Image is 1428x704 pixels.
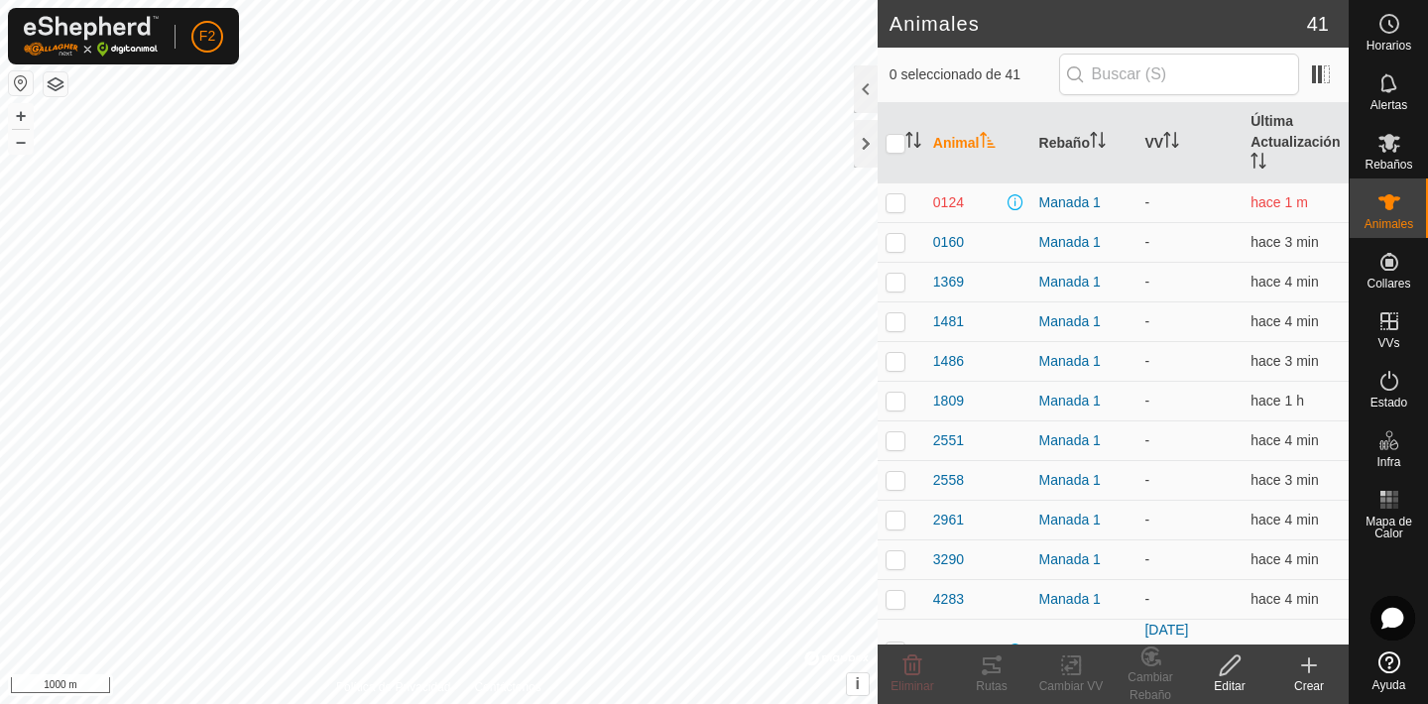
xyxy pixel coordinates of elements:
div: Manada 1 [1039,470,1130,491]
app-display-virtual-paddock-transition: - [1144,353,1149,369]
span: 3290 [933,549,964,570]
p-sorticon: Activar para ordenar [905,135,921,151]
span: Alertas [1370,99,1407,111]
div: Cambiar VV [1031,677,1111,695]
span: 13 ago 2025, 22:05 [1250,353,1318,369]
span: 13 ago 2025, 22:04 [1250,313,1318,329]
div: Manada 1 [1039,549,1130,570]
app-display-virtual-paddock-transition: - [1144,591,1149,607]
span: 13 ago 2025, 20:50 [1250,393,1304,409]
span: 13 ago 2025, 22:05 [1250,234,1318,250]
p-sorticon: Activar para ordenar [1090,135,1106,151]
div: Editar [1190,677,1269,695]
span: 13 ago 2025, 22:04 [1250,512,1318,528]
span: 4283 [933,589,964,610]
div: Manada 1 [1039,311,1130,332]
span: Rebaños [1365,159,1412,171]
span: Mapa de Calor [1355,516,1423,539]
button: i [847,673,869,695]
span: 13 ago 2025, 22:05 [1250,472,1318,488]
span: Estado [1370,397,1407,409]
img: hasta [1195,643,1211,658]
div: Manada 1 [1039,192,1130,213]
app-display-virtual-paddock-transition: - [1144,393,1149,409]
span: 1809 [933,391,964,411]
th: Animal [925,103,1031,183]
span: 0160 [933,232,964,253]
img: Logo Gallagher [24,16,159,57]
p-sorticon: Activar para ordenar [1163,135,1179,151]
th: VV [1136,103,1243,183]
span: 13 ago 2025, 22:05 [1250,274,1318,290]
p-sorticon: Activar para ordenar [980,135,996,151]
div: Manada 1 [1039,232,1130,253]
div: Manada 1 [1039,510,1130,530]
span: i [856,675,860,692]
span: 13 ago 2025, 22:04 [1250,432,1318,448]
span: 41 [1307,9,1329,39]
button: – [9,130,33,154]
div: Manada 1 [1039,641,1130,661]
span: 1369 [933,272,964,293]
div: Manada 1 [1039,272,1130,293]
div: Manada 1 [1039,589,1130,610]
span: 1486 [933,351,964,372]
input: Buscar (S) [1059,54,1299,95]
button: Restablecer Mapa [9,71,33,95]
span: VVs [1377,337,1399,349]
span: 2961 [933,510,964,530]
div: Rutas [952,677,1031,695]
span: 0124 [933,192,964,213]
a: [DATE] 215058 [1144,622,1191,659]
span: Eliminar [891,679,933,693]
span: Infra [1376,456,1400,468]
span: 2551 [933,430,964,451]
span: 13 ago 2025, 22:04 [1250,591,1318,607]
app-display-virtual-paddock-transition: - [1144,432,1149,448]
span: 0 seleccionado de 41 [890,64,1059,85]
app-display-virtual-paddock-transition: - [1144,274,1149,290]
a: Ayuda [1350,644,1428,699]
app-display-virtual-paddock-transition: - [1144,234,1149,250]
a: Política de Privacidad [336,678,450,696]
button: Capas del Mapa [44,72,67,96]
span: 16 jun 2025, 12:04 [1250,194,1308,210]
span: 1481 [933,311,964,332]
span: Collares [1367,278,1410,290]
p-sorticon: Activar para ordenar [1250,156,1266,172]
th: Última Actualización [1243,103,1349,183]
h2: Animales [890,12,1307,36]
span: 28 jun 2025, 22:20 [1250,643,1308,658]
div: Cambiar Rebaño [1111,668,1190,704]
div: Manada 1 [1039,430,1130,451]
app-display-virtual-paddock-transition: - [1144,472,1149,488]
th: Rebaño [1031,103,1137,183]
span: F2 [199,26,215,47]
span: Ayuda [1372,679,1406,691]
div: Manada 1 [1039,391,1130,411]
span: 4284 [933,641,964,661]
span: 2558 [933,470,964,491]
span: 13 ago 2025, 22:04 [1250,551,1318,567]
app-display-virtual-paddock-transition: - [1144,512,1149,528]
div: Crear [1269,677,1349,695]
a: Contáctenos [474,678,540,696]
button: + [9,104,33,128]
div: Manada 1 [1039,351,1130,372]
app-display-virtual-paddock-transition: - [1144,313,1149,329]
app-display-virtual-paddock-transition: - [1144,194,1149,210]
span: Animales [1365,218,1413,230]
app-display-virtual-paddock-transition: - [1144,551,1149,567]
span: Horarios [1367,40,1411,52]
